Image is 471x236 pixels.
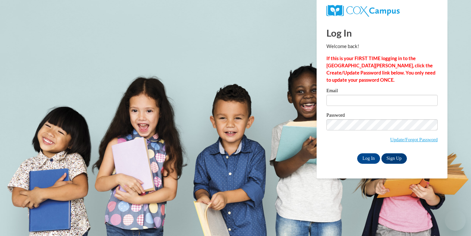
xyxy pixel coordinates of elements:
strong: If this is your FIRST TIME logging in to the [GEOGRAPHIC_DATA][PERSON_NAME], click the Create/Upd... [326,56,435,83]
img: COX Campus [326,5,400,17]
iframe: Button to launch messaging window [445,210,466,231]
p: Welcome back! [326,43,438,50]
label: Email [326,88,438,95]
a: Sign Up [381,153,407,164]
a: Update/Forgot Password [390,137,438,142]
input: Log In [357,153,380,164]
a: COX Campus [326,5,438,17]
label: Password [326,113,438,119]
h1: Log In [326,26,438,40]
